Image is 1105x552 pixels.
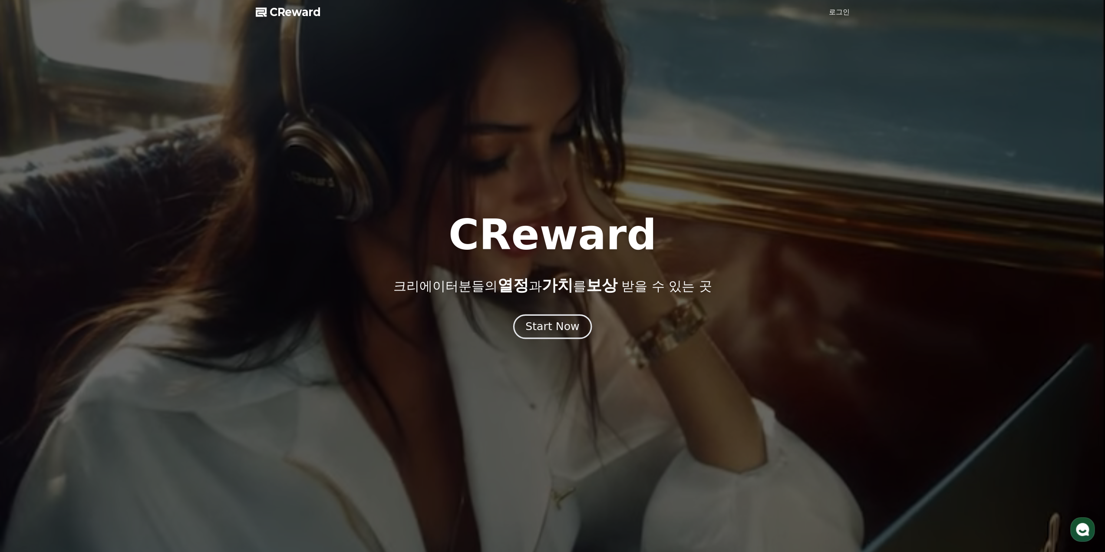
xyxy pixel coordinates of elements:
[256,5,321,19] a: CReward
[513,314,592,339] button: Start Now
[586,276,617,294] span: 보상
[134,288,145,295] span: 설정
[3,275,57,297] a: 홈
[829,7,850,17] a: 로그인
[27,288,33,295] span: 홈
[525,319,579,334] div: Start Now
[449,214,656,256] h1: CReward
[541,276,573,294] span: 가치
[515,324,590,332] a: Start Now
[270,5,321,19] span: CReward
[79,289,90,296] span: 대화
[57,275,112,297] a: 대화
[393,277,712,294] p: 크리에이터분들의 과 를 받을 수 있는 곳
[497,276,528,294] span: 열정
[112,275,167,297] a: 설정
